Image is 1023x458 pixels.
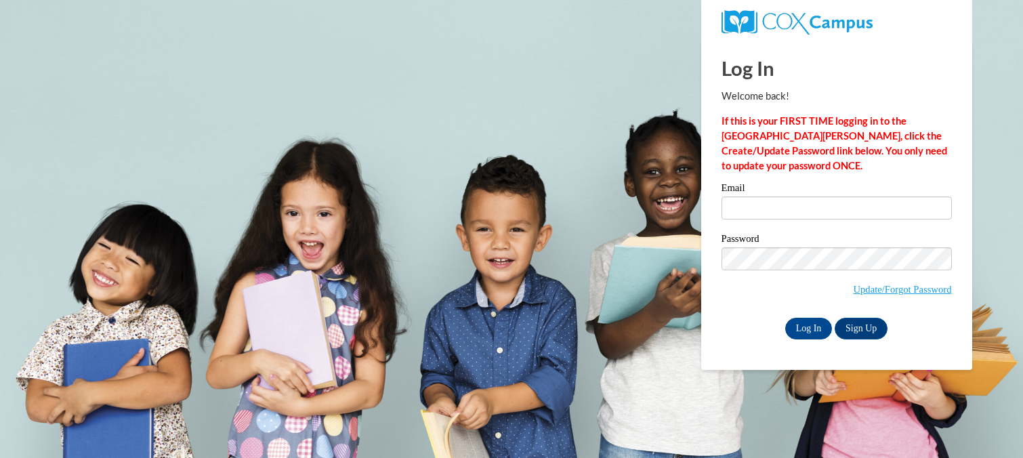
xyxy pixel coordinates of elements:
[835,318,888,339] a: Sign Up
[722,234,952,247] label: Password
[722,183,952,196] label: Email
[785,318,833,339] input: Log In
[722,16,873,27] a: COX Campus
[853,284,951,295] a: Update/Forgot Password
[722,54,952,82] h1: Log In
[722,115,947,171] strong: If this is your FIRST TIME logging in to the [GEOGRAPHIC_DATA][PERSON_NAME], click the Create/Upd...
[722,10,873,35] img: COX Campus
[722,89,952,104] p: Welcome back!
